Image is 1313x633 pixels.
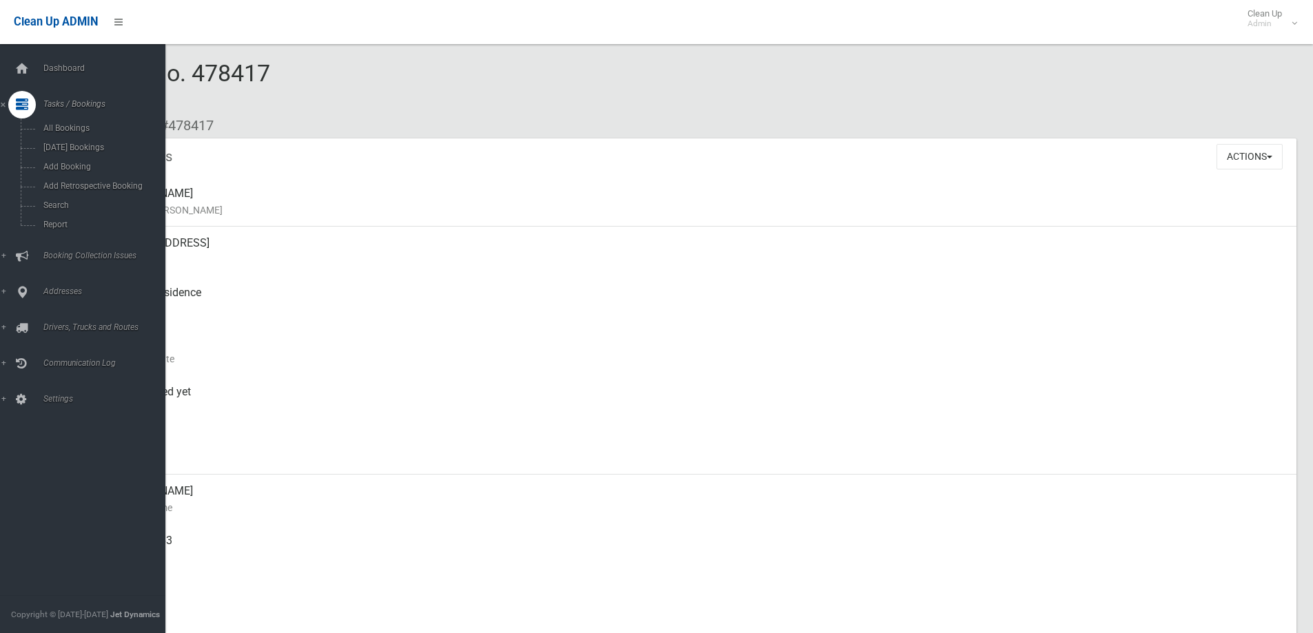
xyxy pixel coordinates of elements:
span: Addresses [39,287,176,296]
span: Copyright © [DATE]-[DATE] [11,610,108,619]
span: Dashboard [39,63,176,73]
span: Settings [39,394,176,404]
div: 0428633063 [110,524,1285,574]
small: Zone [110,450,1285,466]
span: Communication Log [39,358,176,368]
div: [PERSON_NAME] [110,475,1285,524]
div: [DATE] [110,425,1285,475]
small: Mobile [110,549,1285,565]
small: Landline [110,599,1285,615]
span: Drivers, Trucks and Routes [39,322,176,332]
span: Booking Collection Issues [39,251,176,260]
span: Tasks / Bookings [39,99,176,109]
small: Admin [1248,19,1282,29]
span: Search [39,200,164,210]
span: Report [39,220,164,229]
li: #478417 [150,113,214,138]
div: [DATE] [110,326,1285,375]
span: Clean Up [1241,8,1296,29]
span: Clean Up ADMIN [14,15,98,28]
button: Actions [1217,144,1283,169]
small: Name of [PERSON_NAME] [110,202,1285,218]
div: [PERSON_NAME] [110,177,1285,227]
span: Add Booking [39,162,164,172]
span: Booking No. 478417 [61,59,270,113]
span: [DATE] Bookings [39,143,164,152]
small: Collected At [110,400,1285,417]
small: Contact Name [110,499,1285,516]
div: Not collected yet [110,375,1285,425]
div: [STREET_ADDRESS] [110,227,1285,276]
small: Pickup Point [110,301,1285,318]
small: Address [110,251,1285,268]
div: Front of Residence [110,276,1285,326]
div: None given [110,574,1285,623]
span: All Bookings [39,123,164,133]
small: Collection Date [110,351,1285,367]
span: Add Retrospective Booking [39,181,164,191]
strong: Jet Dynamics [110,610,160,619]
